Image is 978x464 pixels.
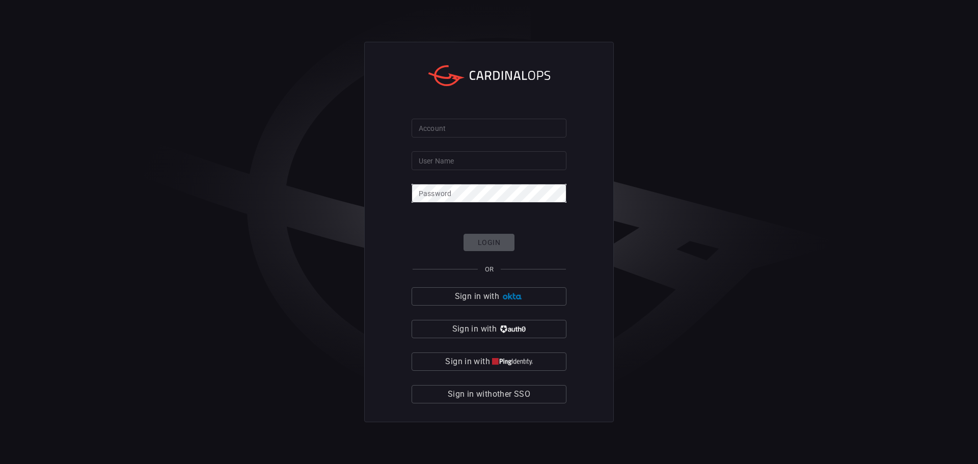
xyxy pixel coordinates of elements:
img: quu4iresuhQAAAABJRU5ErkJggg== [492,358,533,366]
span: Sign in with other SSO [448,387,530,401]
button: Sign in with [412,287,566,306]
button: Sign in with [412,352,566,371]
span: Sign in with [445,354,490,369]
input: Type your user name [412,151,566,170]
span: OR [485,265,494,273]
button: Sign in withother SSO [412,385,566,403]
img: Ad5vKXme8s1CQAAAABJRU5ErkJggg== [501,293,523,301]
span: Sign in with [452,322,497,336]
img: vP8Hhh4KuCH8AavWKdZY7RZgAAAAASUVORK5CYII= [499,325,526,333]
span: Sign in with [455,289,499,304]
button: Sign in with [412,320,566,338]
input: Type your account [412,119,566,138]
